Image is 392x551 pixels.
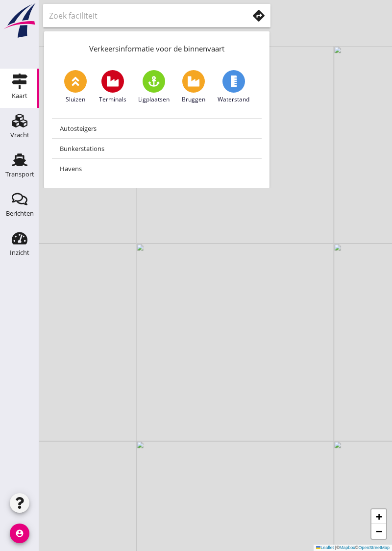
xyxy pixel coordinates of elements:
span: Ligplaatsen [138,95,170,104]
div: Berichten [6,210,34,217]
div: Havens [60,163,254,175]
span: Sluizen [66,95,85,104]
span: | [335,545,336,550]
div: Autosteigers [60,123,254,134]
div: Vracht [10,132,29,138]
a: Leaflet [316,545,334,550]
a: Ligplaatsen [138,70,170,104]
a: Zoom out [371,524,386,539]
a: Bruggen [182,70,205,104]
span: Waterstand [218,95,249,104]
a: Waterstand [218,70,249,104]
div: Transport [5,171,34,177]
a: Mapbox [340,545,355,550]
div: Verkeersinformatie voor de binnenvaart [44,31,269,62]
div: Kaart [12,93,27,99]
div: Inzicht [10,250,29,256]
div: Bunkerstations [60,143,254,154]
i: account_circle [10,524,29,543]
span: + [376,510,382,523]
span: Terminals [99,95,126,104]
a: Sluizen [64,70,87,104]
input: Zoek faciliteit [49,8,235,24]
a: OpenStreetMap [358,545,390,550]
a: Terminals [99,70,126,104]
a: Zoom in [371,509,386,524]
span: Bruggen [182,95,205,104]
span: − [376,525,382,537]
div: © © [314,545,392,551]
img: logo-small.a267ee39.svg [2,2,37,39]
